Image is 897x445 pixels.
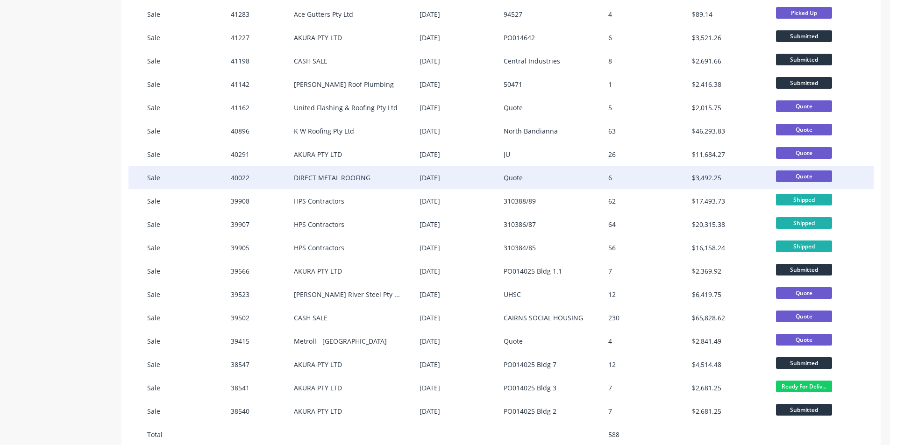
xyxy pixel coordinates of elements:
[231,383,249,393] div: 38541
[776,100,832,112] span: Quote
[231,360,249,369] div: 38547
[776,54,832,65] span: Submitted
[420,9,440,19] div: [DATE]
[608,173,612,183] div: 6
[692,243,725,253] div: $16,158.24
[294,126,354,136] div: K W Roofing Pty Ltd
[294,360,342,369] div: AKURA PTY LTD
[692,33,721,42] div: $3,521.26
[504,103,523,113] div: Quote
[231,149,249,159] div: 40291
[294,173,370,183] div: DIRECT METAL ROOFING
[420,243,440,253] div: [DATE]
[147,313,160,323] div: Sale
[776,240,832,252] span: Shipped
[776,381,832,392] span: Ready For Deliv...
[147,196,160,206] div: Sale
[776,7,832,19] span: Picked Up
[147,336,160,346] div: Sale
[294,336,387,346] div: Metroll - [GEOGRAPHIC_DATA]
[147,149,160,159] div: Sale
[608,149,616,159] div: 26
[504,9,522,19] div: 94527
[608,313,619,323] div: 230
[504,196,536,206] div: 310388/89
[294,33,342,42] div: AKURA PTY LTD
[147,56,160,66] div: Sale
[420,219,440,229] div: [DATE]
[776,264,832,275] span: Submitted
[504,219,536,229] div: 310386/87
[147,103,160,113] div: Sale
[231,33,249,42] div: 41227
[692,126,725,136] div: $46,293.83
[231,79,249,89] div: 41142
[420,266,440,276] div: [DATE]
[692,196,725,206] div: $17,493.73
[692,336,721,346] div: $2,841.49
[294,266,342,276] div: AKURA PTY LTD
[420,56,440,66] div: [DATE]
[420,290,440,299] div: [DATE]
[231,173,249,183] div: 40022
[147,383,160,393] div: Sale
[420,33,440,42] div: [DATE]
[147,219,160,229] div: Sale
[692,406,721,416] div: $2,681.25
[608,243,616,253] div: 56
[420,173,440,183] div: [DATE]
[420,126,440,136] div: [DATE]
[504,266,562,276] div: PO014025 Bldg 1.1
[231,219,249,229] div: 39907
[692,103,721,113] div: $2,015.75
[147,266,160,276] div: Sale
[231,406,249,416] div: 38540
[776,404,832,416] span: Submitted
[504,290,521,299] div: UHSC
[608,406,612,416] div: 7
[147,9,160,19] div: Sale
[776,311,832,322] span: Quote
[504,406,556,416] div: PO014025 Bldg 2
[231,9,249,19] div: 41283
[608,33,612,42] div: 6
[294,56,327,66] div: CASH SALE
[776,334,832,346] span: Quote
[231,313,249,323] div: 39502
[231,243,249,253] div: 39905
[147,173,160,183] div: Sale
[294,219,344,229] div: HPS Contractors
[294,196,344,206] div: HPS Contractors
[231,290,249,299] div: 39523
[294,79,394,89] div: [PERSON_NAME] Roof Plumbing
[420,149,440,159] div: [DATE]
[231,103,249,113] div: 41162
[608,266,612,276] div: 7
[504,126,558,136] div: North Bandianna
[420,103,440,113] div: [DATE]
[608,103,612,113] div: 5
[147,360,160,369] div: Sale
[231,126,249,136] div: 40896
[776,217,832,229] span: Shipped
[231,196,249,206] div: 39908
[692,79,721,89] div: $2,416.38
[294,406,342,416] div: AKURA PTY LTD
[294,243,344,253] div: HPS Contractors
[504,79,522,89] div: 50471
[608,430,619,439] div: 588
[420,196,440,206] div: [DATE]
[504,313,583,323] div: CAIRNS SOCIAL HOUSING
[147,430,163,439] div: Total
[420,383,440,393] div: [DATE]
[608,56,612,66] div: 8
[294,149,342,159] div: AKURA PTY LTD
[420,79,440,89] div: [DATE]
[294,103,398,113] div: United Flashing & Roofing Pty Ltd
[692,383,721,393] div: $2,681.25
[692,56,721,66] div: $2,691.66
[420,406,440,416] div: [DATE]
[420,336,440,346] div: [DATE]
[692,290,721,299] div: $6,419.75
[147,33,160,42] div: Sale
